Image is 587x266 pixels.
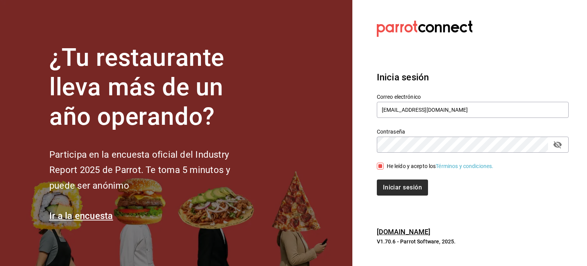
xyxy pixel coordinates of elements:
[377,102,569,118] input: Ingresa tu correo electrónico
[377,228,431,236] a: [DOMAIN_NAME]
[377,180,428,196] button: Iniciar sesión
[377,238,569,245] p: V1.70.6 - Parrot Software, 2025.
[377,94,569,100] label: Correo electrónico
[377,70,569,84] h3: Inicia sesión
[49,43,256,131] h1: ¿Tu restaurante lleva más de un año operando?
[49,211,113,221] a: Ir a la encuesta
[436,163,493,169] a: Términos y condiciones.
[49,147,256,194] h2: Participa en la encuesta oficial del Industry Report 2025 de Parrot. Te toma 5 minutos y puede se...
[377,129,569,134] label: Contraseña
[387,162,494,170] div: He leído y acepto los
[551,138,564,151] button: passwordField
